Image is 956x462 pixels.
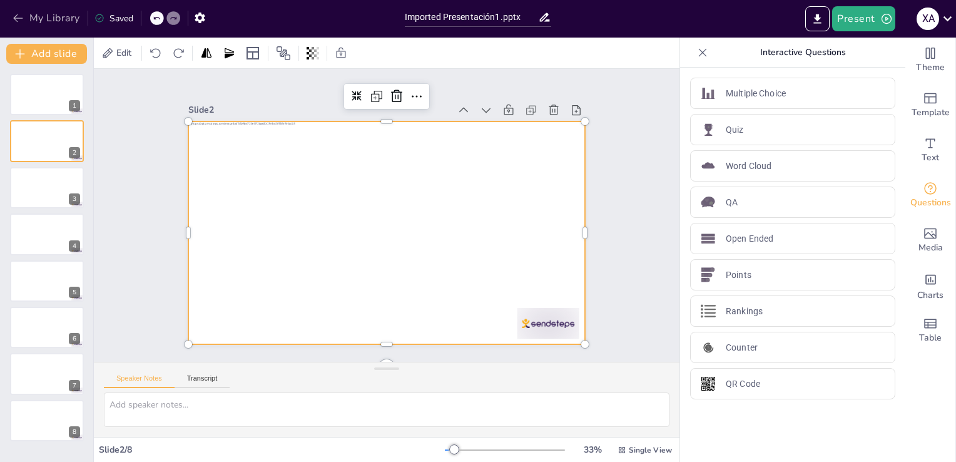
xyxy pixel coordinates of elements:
[905,128,955,173] div: Add text boxes
[713,38,893,68] p: Interactive Questions
[918,241,943,255] span: Media
[701,376,716,391] img: QR Code icon
[188,104,450,116] div: Slide 2
[10,353,84,394] div: 7
[69,147,80,158] div: 2
[701,195,716,210] img: QA icon
[905,308,955,353] div: Add a table
[69,287,80,298] div: 5
[805,6,830,31] button: Export to PowerPoint
[917,289,943,302] span: Charts
[912,106,950,120] span: Template
[726,377,760,391] p: QR Code
[629,445,672,455] span: Single View
[726,341,758,354] p: Counter
[69,333,80,344] div: 6
[69,426,80,438] div: 8
[10,260,84,302] div: 5
[910,196,951,210] span: Questions
[701,231,716,246] img: Open Ended icon
[726,196,738,209] p: QA
[94,13,133,24] div: Saved
[405,8,539,26] input: Insert title
[577,444,608,456] div: 33 %
[69,380,80,391] div: 7
[10,400,84,441] div: 8
[10,213,84,255] div: 4
[10,120,84,162] div: 2
[726,305,763,318] p: Rankings
[905,173,955,218] div: Get real-time input from your audience
[905,263,955,308] div: Add charts and graphs
[10,74,84,115] div: 1
[10,307,84,348] div: 6
[69,100,80,111] div: 1
[6,44,87,64] button: Add slide
[701,267,716,282] img: Points icon
[905,38,955,83] div: Change the overall theme
[9,8,85,28] button: My Library
[175,374,230,388] button: Transcript
[701,340,716,355] img: Counter icon
[917,8,939,30] div: x a
[701,122,716,137] img: Quiz icon
[701,304,716,319] img: Rankings icon
[114,47,134,59] span: Edit
[276,46,291,61] span: Position
[701,86,716,101] img: Multiple Choice icon
[905,218,955,263] div: Add images, graphics, shapes or video
[726,123,744,136] p: Quiz
[99,444,445,456] div: Slide 2 / 8
[726,87,786,100] p: Multiple Choice
[726,269,751,282] p: Points
[919,331,942,345] span: Table
[69,193,80,205] div: 3
[69,240,80,252] div: 4
[726,160,771,173] p: Word Cloud
[243,43,263,63] div: Layout
[832,6,895,31] button: Present
[905,83,955,128] div: Add ready made slides
[701,158,716,173] img: Word Cloud icon
[104,374,175,388] button: Speaker Notes
[916,61,945,74] span: Theme
[922,151,939,165] span: Text
[10,167,84,208] div: 3
[917,6,939,31] button: x a
[726,232,773,245] p: Open Ended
